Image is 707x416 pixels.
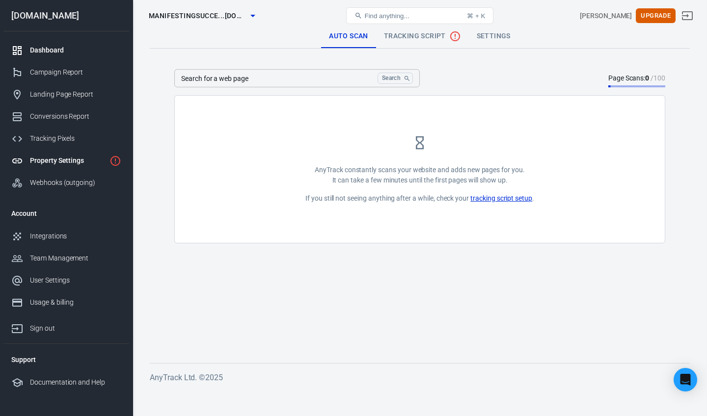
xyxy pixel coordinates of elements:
a: Sign out [676,4,699,27]
button: Find anything...⌘ + K [346,7,493,24]
a: Conversions Report [3,105,129,128]
div: Webhooks (outgoing) [30,178,121,188]
a: Auto Scan [321,25,376,48]
svg: Property is not installed yet [109,155,121,167]
span: manifestingsuccessenterprises.com [149,10,247,22]
a: Landing Page Report [3,83,129,105]
p: If you still not seeing anything after a while, check your . [305,193,534,204]
li: Support [3,348,129,371]
button: Upgrade [636,8,676,24]
a: Integrations [3,225,129,247]
div: Documentation and Help [30,377,121,388]
a: Campaign Report [3,61,129,83]
input: https://example.com/categories/top-brands [174,69,374,87]
a: User Settings [3,269,129,291]
a: Webhooks (outgoing) [3,172,129,194]
a: Usage & billing [3,291,129,313]
a: tracking script setup [470,193,532,204]
div: Integrations [30,231,121,241]
div: Team Management [30,253,121,263]
div: ⌘ + K [467,12,485,20]
div: Tracking Pixels [30,133,121,144]
span: / [651,74,665,82]
span: 100 [653,74,665,82]
div: Open Intercom Messenger [674,368,697,391]
div: User Settings [30,275,121,286]
div: Property Settings [30,156,106,166]
button: Search [378,73,413,84]
a: Dashboard [3,39,129,61]
div: Dashboard [30,45,121,55]
strong: 0 [645,74,649,82]
span: Find anything... [364,12,409,20]
li: Account [3,202,129,225]
a: Property Settings [3,150,129,172]
svg: No data received [449,30,461,42]
div: Landing Page Report [30,89,121,100]
div: Account id: iK6JEc52 [580,11,632,21]
span: Tracking Script [384,30,461,42]
div: Conversions Report [30,111,121,122]
div: Sign out [30,323,121,334]
a: Settings [469,25,518,48]
h6: AnyTrack Ltd. © 2025 [150,371,690,384]
a: Tracking Pixels [3,128,129,150]
p: It can take a few minutes until the first pages will show up. [305,175,534,185]
p: AnyTrack constantly scans your website and adds new pages for you. [305,165,534,175]
div: Page Scans: [608,73,665,83]
div: Usage & billing [30,297,121,308]
a: Sign out [3,313,129,339]
button: manifestingsucce...[DOMAIN_NAME] [145,7,259,25]
div: Campaign Report [30,67,121,78]
a: Team Management [3,247,129,269]
div: [DOMAIN_NAME] [3,11,129,20]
